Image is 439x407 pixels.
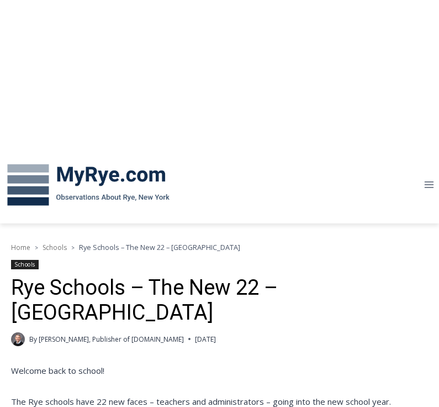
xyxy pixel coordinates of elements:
[79,242,240,252] span: Rye Schools – The New 22 – [GEOGRAPHIC_DATA]
[11,332,25,346] a: Author image
[11,242,428,253] nav: Breadcrumbs
[419,176,439,194] button: Open menu
[39,335,184,344] a: [PERSON_NAME], Publisher of [DOMAIN_NAME]
[43,243,67,252] a: Schools
[71,244,75,252] span: >
[195,334,216,345] time: [DATE]
[11,364,428,377] p: Welcome back to school!
[11,243,30,252] a: Home
[29,334,37,345] span: By
[11,260,39,269] a: Schools
[35,244,38,252] span: >
[11,275,428,326] h1: Rye Schools – The New 22 – [GEOGRAPHIC_DATA]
